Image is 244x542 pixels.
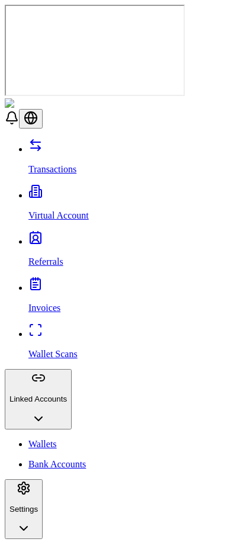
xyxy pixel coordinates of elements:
[28,210,239,221] p: Virtual Account
[9,395,67,403] p: Linked Accounts
[28,190,239,221] a: Virtual Account
[5,479,43,540] button: Settings
[28,349,239,360] p: Wallet Scans
[28,283,239,313] a: Invoices
[28,164,239,175] p: Transactions
[28,236,239,267] a: Referrals
[5,369,72,429] button: Linked Accounts
[5,98,75,109] img: ShieldPay Logo
[28,439,239,450] a: Wallets
[28,329,239,360] a: Wallet Scans
[28,459,239,470] a: Bank Accounts
[28,256,239,267] p: Referrals
[28,303,239,313] p: Invoices
[28,144,239,175] a: Transactions
[9,505,38,514] p: Settings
